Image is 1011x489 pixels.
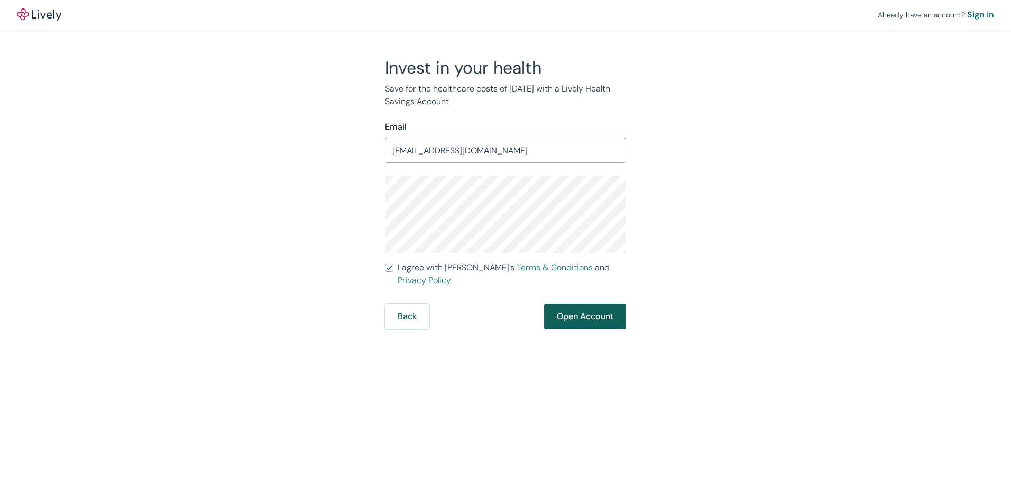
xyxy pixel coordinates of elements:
button: Back [385,304,429,329]
p: Save for the healthcare costs of [DATE] with a Lively Health Savings Account [385,83,626,108]
label: Email [385,121,407,133]
div: Already have an account? [878,8,994,21]
button: Open Account [544,304,626,329]
a: LivelyLively [17,8,61,21]
a: Terms & Conditions [517,262,593,273]
h2: Invest in your health [385,57,626,78]
span: I agree with [PERSON_NAME]’s and [398,261,626,287]
a: Privacy Policy [398,275,451,286]
a: Sign in [967,8,994,21]
img: Lively [17,8,61,21]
